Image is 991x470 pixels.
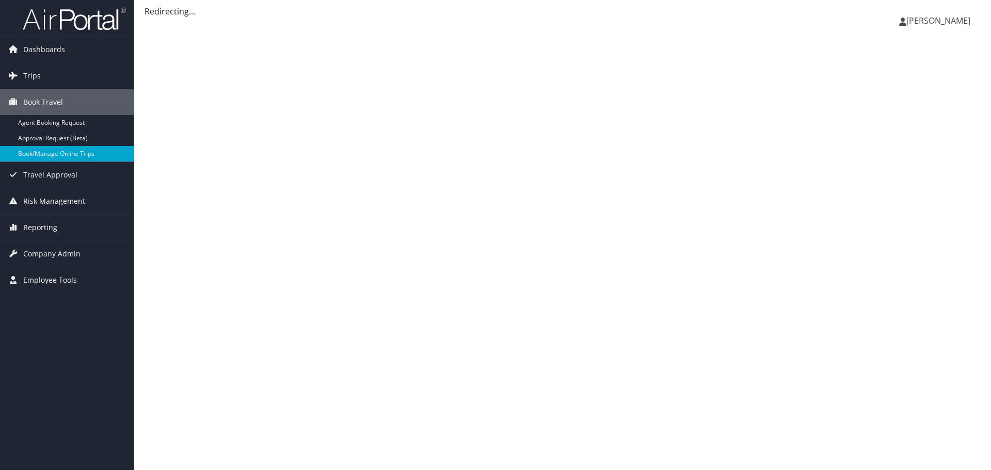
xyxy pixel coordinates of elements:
[23,215,57,240] span: Reporting
[899,5,981,36] a: [PERSON_NAME]
[23,63,41,89] span: Trips
[145,5,981,18] div: Redirecting...
[23,7,126,31] img: airportal-logo.png
[23,162,77,188] span: Travel Approval
[23,37,65,62] span: Dashboards
[23,89,63,115] span: Book Travel
[23,267,77,293] span: Employee Tools
[23,188,85,214] span: Risk Management
[906,15,970,26] span: [PERSON_NAME]
[23,241,81,267] span: Company Admin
